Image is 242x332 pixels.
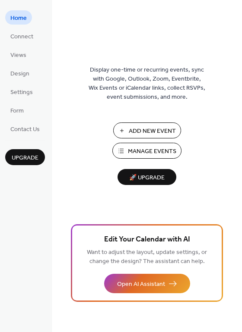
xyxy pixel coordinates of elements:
[5,10,32,25] a: Home
[104,274,190,293] button: Open AI Assistant
[89,66,205,102] span: Display one-time or recurring events, sync with Google, Outlook, Zoom, Eventbrite, Wix Events or ...
[5,66,35,80] a: Design
[10,125,40,134] span: Contact Us
[5,85,38,99] a: Settings
[117,280,165,289] span: Open AI Assistant
[5,149,45,165] button: Upgrade
[10,51,26,60] span: Views
[12,153,38,163] span: Upgrade
[5,47,32,62] a: Views
[87,247,207,267] span: Want to adjust the layout, update settings, or change the design? The assistant can help.
[5,122,45,136] a: Contact Us
[113,122,181,138] button: Add New Event
[10,14,27,23] span: Home
[112,143,181,159] button: Manage Events
[118,169,176,185] button: 🚀 Upgrade
[123,172,171,184] span: 🚀 Upgrade
[10,32,33,41] span: Connect
[10,69,29,78] span: Design
[10,106,24,116] span: Form
[5,103,29,117] a: Form
[10,88,33,97] span: Settings
[5,29,38,43] a: Connect
[104,234,190,246] span: Edit Your Calendar with AI
[128,147,176,156] span: Manage Events
[129,127,176,136] span: Add New Event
